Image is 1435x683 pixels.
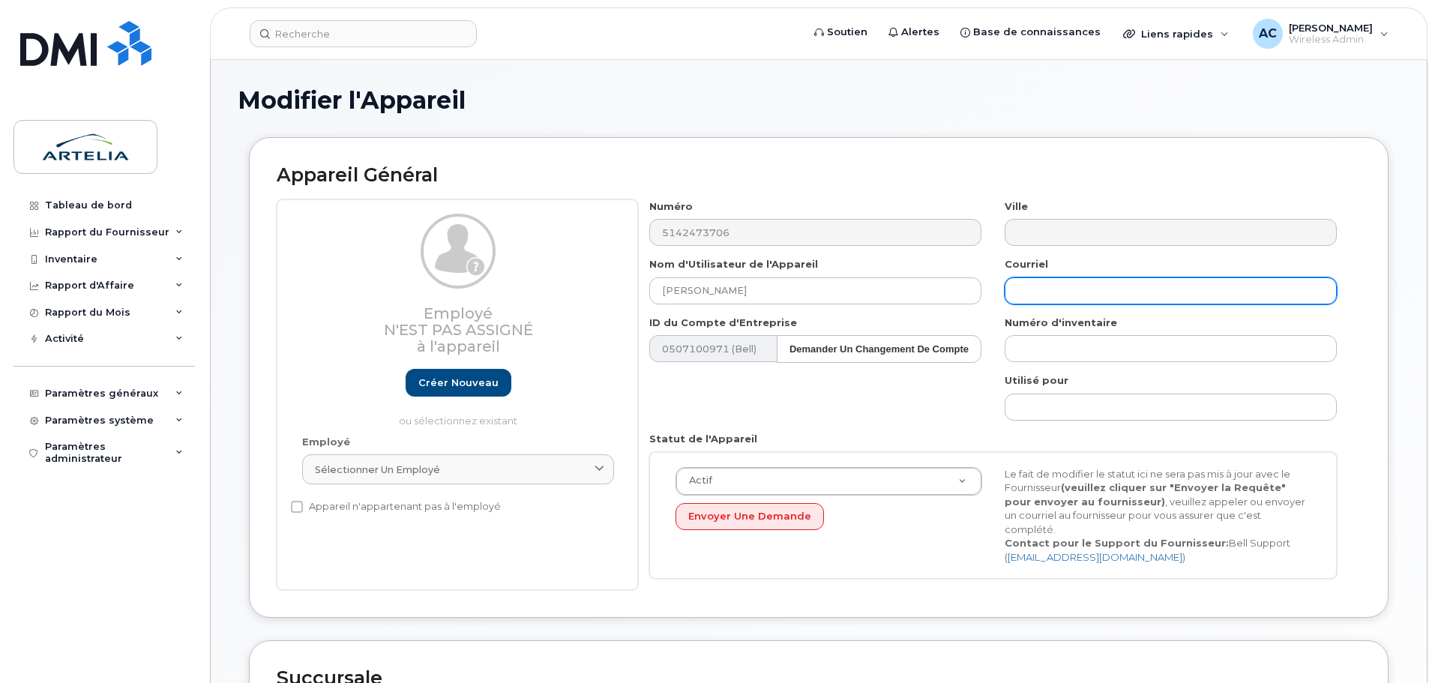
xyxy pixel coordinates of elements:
[277,165,1361,186] h2: Appareil Général
[993,467,1323,565] div: Le fait de modifier le statut ici ne sera pas mis à jour avec le Fournisseur , veuillez appeler o...
[649,432,757,446] label: Statut de l'Appareil
[649,257,818,271] label: Nom d'Utilisateur de l'Appareil
[238,87,1400,113] h1: Modifier l'Appareil
[649,199,693,214] label: Numéro
[676,503,824,531] button: Envoyer une Demande
[777,335,981,363] button: Demander un Changement de Compte
[406,369,511,397] a: Créer nouveau
[302,435,350,449] label: Employé
[789,343,969,355] strong: Demander un Changement de Compte
[1005,537,1229,549] strong: Contact pour le Support du Fournisseur:
[302,414,614,428] p: ou sélectionnez existant
[1005,481,1286,508] strong: (veuillez cliquer sur "Envoyer la Requête" pour envoyer au fournisseur)
[291,501,303,513] input: Appareil n'appartenant pas à l'employé
[1008,551,1182,563] a: [EMAIL_ADDRESS][DOMAIN_NAME]
[1005,199,1028,214] label: Ville
[680,474,712,487] span: Actif
[302,454,614,484] a: Sélectionner un employé
[1005,373,1068,388] label: Utilisé pour
[417,337,500,355] span: à l'appareil
[649,316,797,330] label: ID du Compte d'Entreprise
[1005,316,1117,330] label: Numéro d'inventaire
[676,468,981,495] a: Actif
[291,498,501,516] label: Appareil n'appartenant pas à l'employé
[384,321,533,339] span: N'est pas assigné
[315,463,440,477] span: Sélectionner un employé
[1005,257,1048,271] label: Courriel
[302,305,614,355] h3: Employé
